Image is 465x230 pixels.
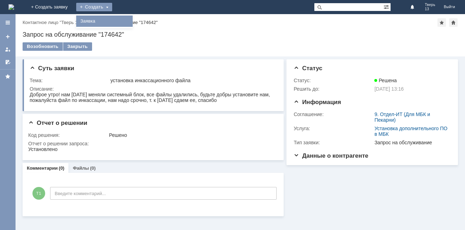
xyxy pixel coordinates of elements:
span: Расширенный поиск [384,3,391,10]
a: Создать заявку [2,31,13,42]
div: (0) [90,165,96,171]
div: Код решения: [28,132,108,138]
a: Мои согласования [2,56,13,68]
a: Перейти на домашнюю страницу [8,4,14,10]
span: Т1 [32,187,45,200]
a: Комментарии [27,165,58,171]
div: установка инкассационного файла [110,78,274,83]
span: Статус [294,65,322,72]
span: Отчет о решении [28,120,87,126]
div: Отчет о решении запроса: [28,141,276,146]
span: [DATE] 13:16 [374,86,404,92]
div: Запрос на обслуживание "174642" [84,20,158,25]
a: Заявка [78,17,131,25]
div: Решено [109,132,274,138]
img: logo [8,4,14,10]
div: Тип заявки: [294,140,373,145]
div: Запрос на обслуживание "174642" [23,31,458,38]
span: Решена [374,78,397,83]
div: / [23,20,84,25]
div: Добавить в избранное [437,18,446,27]
a: Контактное лицо "Тверь 13" [23,20,82,25]
div: Сделать домашней страницей [449,18,458,27]
span: 13 [425,7,435,11]
div: Создать [76,3,112,11]
span: Данные о контрагенте [294,152,368,159]
div: (0) [59,165,65,171]
a: Установка дополнительного ПО в МБК [374,126,447,137]
div: Описание: [30,86,276,92]
a: Файлы [73,165,89,171]
a: 9. Отдел-ИТ (Для МБК и Пекарни) [374,111,430,123]
div: Решить до: [294,86,373,92]
div: Запрос на обслуживание [374,140,448,145]
div: Тема: [30,78,109,83]
span: Информация [294,99,341,105]
div: Статус: [294,78,373,83]
div: Соглашение: [294,111,373,117]
div: Услуга: [294,126,373,131]
span: Суть заявки [30,65,74,72]
span: Тверь [425,3,435,7]
a: Мои заявки [2,44,13,55]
